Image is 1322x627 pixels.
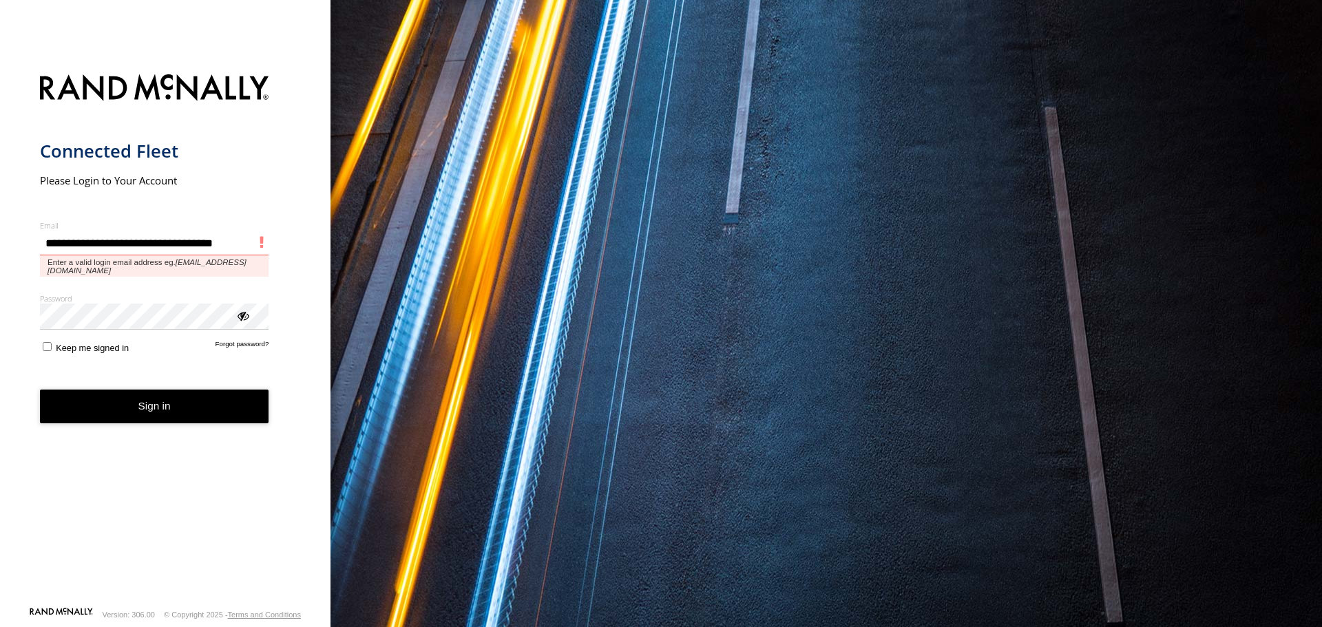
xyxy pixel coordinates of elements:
[216,340,269,353] a: Forgot password?
[235,308,249,322] div: ViewPassword
[30,608,93,621] a: Visit our Website
[48,258,246,275] em: [EMAIL_ADDRESS][DOMAIN_NAME]
[40,293,269,304] label: Password
[103,610,155,619] div: Version: 306.00
[56,343,129,353] span: Keep me signed in
[40,173,269,187] h2: Please Login to Your Account
[228,610,301,619] a: Terms and Conditions
[43,342,52,351] input: Keep me signed in
[40,66,291,606] form: main
[40,390,269,423] button: Sign in
[40,255,269,277] span: Enter a valid login email address eg.
[40,140,269,162] h1: Connected Fleet
[164,610,301,619] div: © Copyright 2025 -
[40,220,269,231] label: Email
[40,72,269,107] img: Rand McNally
